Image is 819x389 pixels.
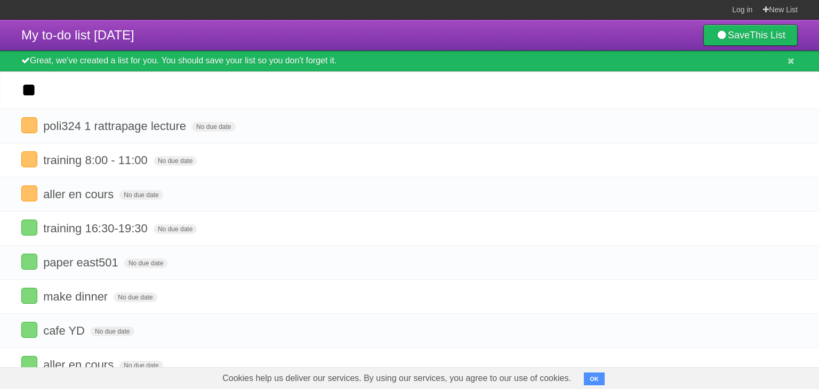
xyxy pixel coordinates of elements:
[750,30,785,40] b: This List
[21,254,37,270] label: Done
[21,28,134,42] span: My to-do list [DATE]
[124,258,167,268] span: No due date
[43,358,116,371] span: aller en cours
[192,122,235,132] span: No due date
[114,293,157,302] span: No due date
[154,156,197,166] span: No due date
[43,188,116,201] span: aller en cours
[21,356,37,372] label: Done
[43,119,189,133] span: poli324 1 rattrapage lecture
[43,153,150,167] span: training 8:00 - 11:00
[21,288,37,304] label: Done
[21,117,37,133] label: Done
[21,220,37,236] label: Done
[43,222,150,235] span: training 16:30-19:30
[21,322,37,338] label: Done
[154,224,197,234] span: No due date
[91,327,134,336] span: No due date
[21,185,37,201] label: Done
[43,256,121,269] span: paper east501
[43,324,87,337] span: cafe YD
[119,361,163,370] span: No due date
[21,151,37,167] label: Done
[119,190,163,200] span: No due date
[212,368,582,389] span: Cookies help us deliver our services. By using our services, you agree to our use of cookies.
[43,290,110,303] span: make dinner
[584,372,605,385] button: OK
[703,25,798,46] a: SaveThis List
